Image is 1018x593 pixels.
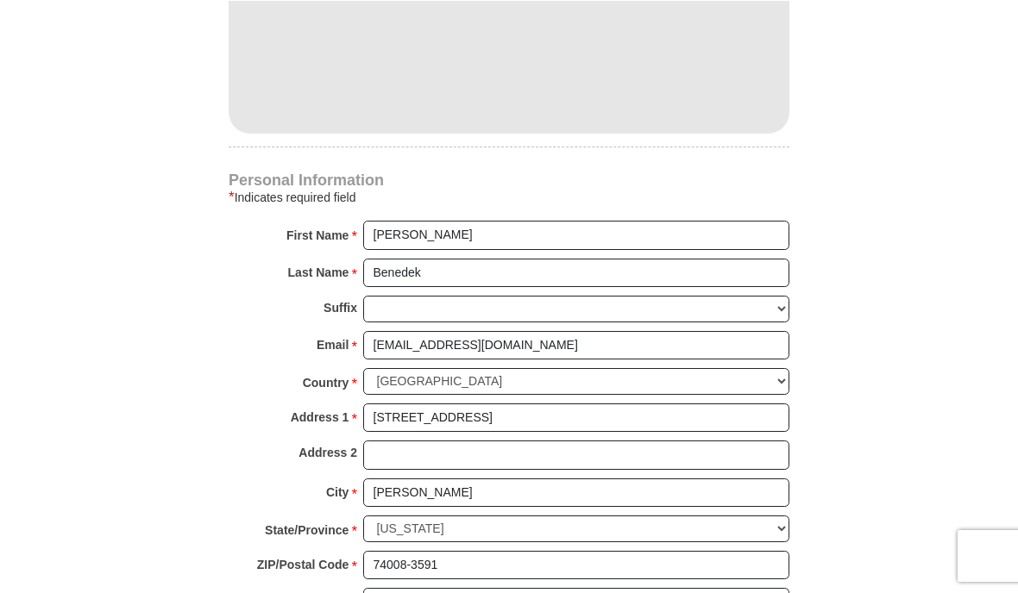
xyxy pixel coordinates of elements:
strong: State/Province [265,517,349,541]
strong: First Name [286,222,349,247]
strong: Address 2 [298,440,357,464]
strong: ZIP/Postal Code [257,552,349,576]
strong: Address 1 [291,404,349,428]
h4: Personal Information [229,172,789,186]
strong: Country [303,370,349,394]
strong: City [326,479,349,503]
div: Indicates required field [229,186,789,207]
strong: Last Name [288,259,349,284]
strong: Email [317,332,349,356]
strong: Suffix [324,295,357,319]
